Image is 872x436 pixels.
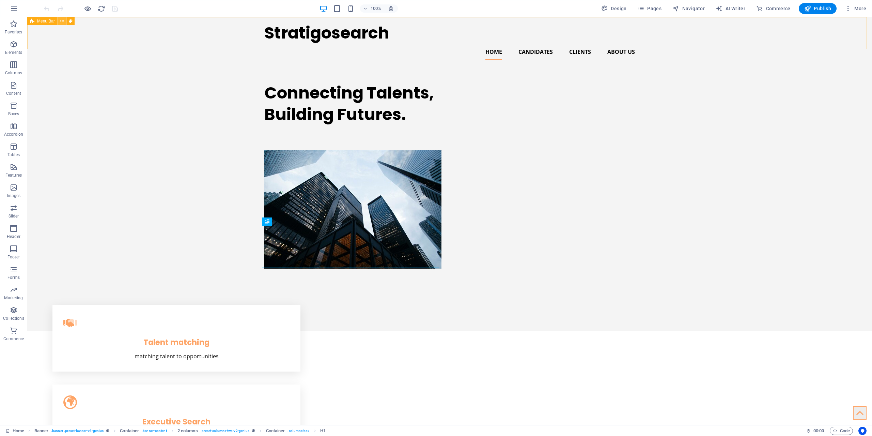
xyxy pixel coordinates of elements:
[5,172,22,178] p: Features
[601,5,627,12] span: Design
[7,152,20,157] p: Tables
[388,5,394,12] i: On resize automatically adjust zoom level to fit chosen device.
[5,427,24,435] a: Click to cancel selection. Double-click to open Pages
[713,3,748,14] button: AI Writer
[252,429,255,433] i: This element is a customizable preset
[598,3,629,14] div: Design (Ctrl+Alt+Y)
[97,5,105,13] i: Reload page
[120,427,139,435] span: Click to select. Double-click to edit
[9,213,19,219] p: Slider
[799,3,837,14] button: Publish
[83,4,92,13] button: Click here to leave preview mode and continue editing
[806,427,824,435] h6: Session time
[34,427,49,435] span: Click to select. Double-click to edit
[7,254,20,260] p: Footer
[858,427,867,435] button: Usercentrics
[756,5,791,12] span: Commerce
[360,4,384,13] button: 100%
[672,5,705,12] span: Navigator
[3,336,24,342] p: Commerce
[34,427,326,435] nav: breadcrumb
[266,427,285,435] span: Click to select. Double-click to edit
[4,295,23,301] p: Marketing
[8,111,19,117] p: Boxes
[4,132,23,137] p: Accordion
[177,427,198,435] span: Click to select. Double-click to edit
[670,3,707,14] button: Navigator
[804,5,831,12] span: Publish
[598,3,629,14] button: Design
[6,91,21,96] p: Content
[7,193,21,198] p: Images
[370,4,381,13] h6: 100%
[716,5,745,12] span: AI Writer
[830,427,853,435] button: Code
[833,427,850,435] span: Code
[51,427,104,435] span: . banner .preset-banner-v3-genius
[635,3,664,14] button: Pages
[37,19,55,23] span: Menu Bar
[753,3,793,14] button: Commerce
[5,70,22,76] p: Columns
[818,428,819,433] span: :
[201,427,250,435] span: . preset-columns-two-v2-genius
[813,427,824,435] span: 00 00
[97,4,105,13] button: reload
[842,3,869,14] button: More
[5,29,22,35] p: Favorites
[106,429,109,433] i: This element is a customizable preset
[5,50,22,55] p: Elements
[287,427,309,435] span: . columns-box
[638,5,661,12] span: Pages
[7,234,20,239] p: Header
[7,275,20,280] p: Forms
[3,316,24,321] p: Collections
[320,427,326,435] span: Click to select. Double-click to edit
[845,5,866,12] span: More
[142,427,167,435] span: . banner-content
